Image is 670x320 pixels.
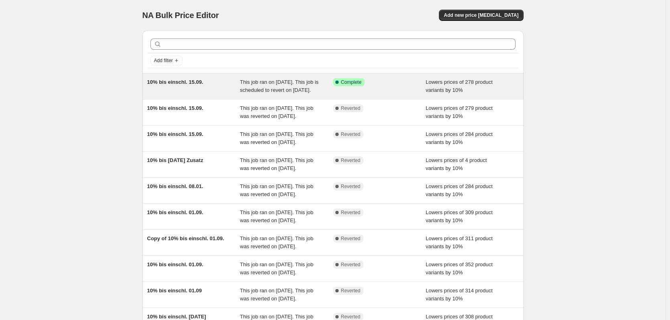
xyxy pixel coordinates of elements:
span: Reverted [341,131,361,138]
span: 10% bis einschl. 01.09. [147,209,203,215]
span: Copy of 10% bis einschl. 01.09. [147,235,224,241]
span: This job ran on [DATE]. This job is scheduled to revert on [DATE]. [240,79,319,93]
span: Lowers prices of 284 product variants by 10% [426,131,493,145]
span: This job ran on [DATE]. This job was reverted on [DATE]. [240,235,313,249]
span: Lowers prices of 352 product variants by 10% [426,261,493,275]
span: Lowers prices of 309 product variants by 10% [426,209,493,223]
span: 10% bis einschl. 15.09. [147,131,203,137]
span: This job ran on [DATE]. This job was reverted on [DATE]. [240,105,313,119]
span: Reverted [341,288,361,294]
span: This job ran on [DATE]. This job was reverted on [DATE]. [240,288,313,302]
span: Complete [341,79,361,85]
button: Add new price [MEDICAL_DATA] [439,10,523,21]
span: This job ran on [DATE]. This job was reverted on [DATE]. [240,209,313,223]
span: 10% bis einschl. 15.09. [147,105,203,111]
span: Lowers prices of 311 product variants by 10% [426,235,493,249]
span: 10% bis einschl. 15.09. [147,79,203,85]
span: Reverted [341,183,361,190]
span: Reverted [341,209,361,216]
span: Reverted [341,157,361,164]
button: Add filter [150,56,183,65]
span: This job ran on [DATE]. This job was reverted on [DATE]. [240,183,313,197]
span: This job ran on [DATE]. This job was reverted on [DATE]. [240,261,313,275]
span: Reverted [341,314,361,320]
span: 10% bis einschl. 01.09. [147,261,203,267]
span: Lowers prices of 279 product variants by 10% [426,105,493,119]
span: Reverted [341,105,361,111]
span: 10% bis einschl. 01.09 [147,288,202,294]
span: Reverted [341,261,361,268]
span: 10% bis [DATE] Zusatz [147,157,203,163]
span: Lowers prices of 4 product variants by 10% [426,157,487,171]
span: Lowers prices of 284 product variants by 10% [426,183,493,197]
span: 10% bis einschl. 08.01. [147,183,203,189]
span: Lowers prices of 278 product variants by 10% [426,79,493,93]
span: Reverted [341,235,361,242]
span: This job ran on [DATE]. This job was reverted on [DATE]. [240,131,313,145]
span: This job ran on [DATE]. This job was reverted on [DATE]. [240,157,313,171]
span: NA Bulk Price Editor [142,11,219,20]
span: 10% bis einschl. [DATE] [147,314,206,320]
span: Lowers prices of 314 product variants by 10% [426,288,493,302]
span: Add filter [154,57,173,64]
span: Add new price [MEDICAL_DATA] [444,12,518,18]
